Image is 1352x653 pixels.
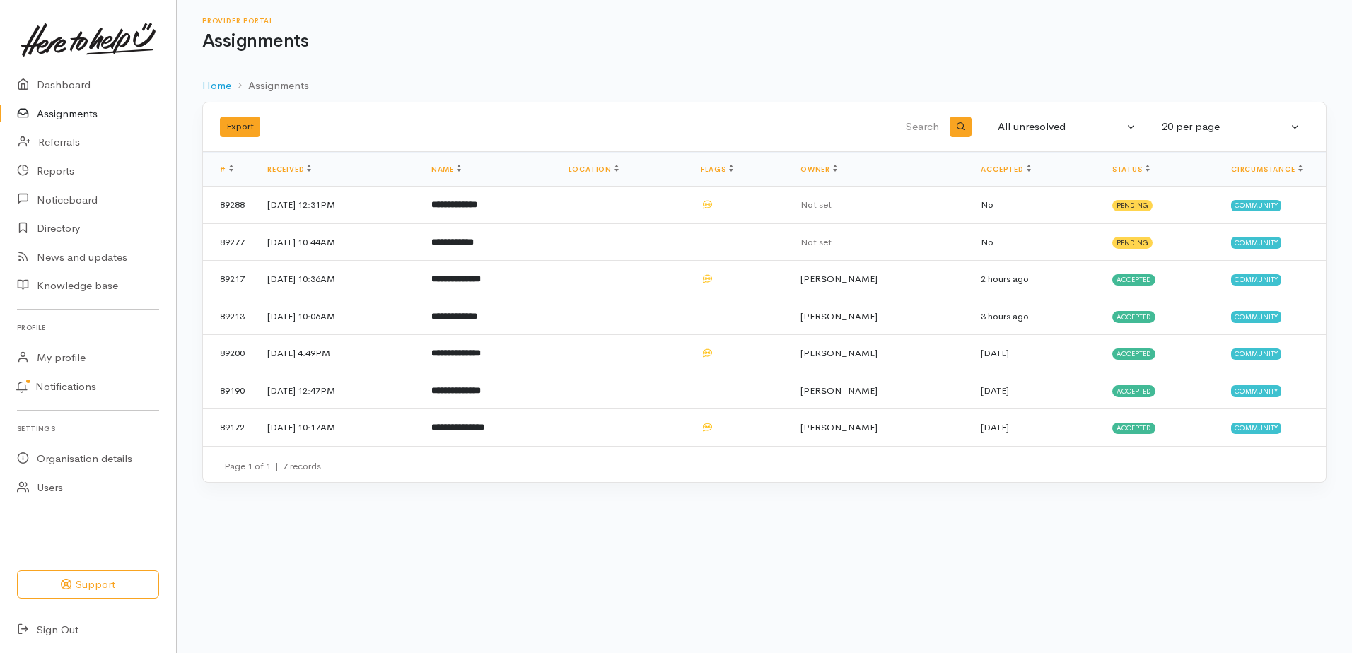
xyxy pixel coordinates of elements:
time: [DATE] [981,384,1009,396]
span: No [981,236,993,248]
a: Flags [701,165,733,174]
span: Accepted [1112,348,1155,360]
span: Community [1231,200,1281,211]
span: Not set [800,199,832,211]
td: 89288 [203,187,256,224]
h6: Profile [17,318,159,337]
a: Location [569,165,619,174]
input: Search [605,110,942,144]
span: Not set [800,236,832,248]
time: 3 hours ago [981,310,1029,322]
td: 89277 [203,223,256,261]
td: 89190 [203,372,256,409]
a: Accepted [981,165,1030,174]
td: [DATE] 10:36AM [256,261,420,298]
div: 20 per page [1162,119,1288,135]
span: No [981,199,993,211]
a: Name [431,165,461,174]
h6: Provider Portal [202,17,1327,25]
li: Assignments [231,78,309,94]
span: Community [1231,385,1281,396]
td: [DATE] 12:47PM [256,372,420,409]
span: Accepted [1112,385,1155,396]
time: 2 hours ago [981,273,1029,285]
td: [DATE] 10:44AM [256,223,420,261]
span: Community [1231,423,1281,434]
a: # [220,165,233,174]
time: [DATE] [981,421,1009,433]
nav: breadcrumb [202,69,1327,102]
a: Status [1112,165,1150,174]
span: [PERSON_NAME] [800,310,878,322]
button: Export [220,117,260,137]
span: [PERSON_NAME] [800,347,878,359]
span: Accepted [1112,423,1155,434]
span: [PERSON_NAME] [800,273,878,285]
td: [DATE] 10:17AM [256,409,420,446]
a: Home [202,78,231,94]
button: Support [17,570,159,599]
span: Community [1231,274,1281,286]
h1: Assignments [202,31,1327,52]
span: | [275,460,279,472]
small: Page 1 of 1 7 records [224,460,321,472]
button: All unresolved [989,113,1145,141]
td: 89172 [203,409,256,446]
span: Accepted [1112,274,1155,286]
span: Pending [1112,200,1153,211]
td: [DATE] 4:49PM [256,335,420,372]
td: 89213 [203,298,256,335]
h6: Settings [17,419,159,438]
span: [PERSON_NAME] [800,421,878,433]
span: Accepted [1112,311,1155,322]
div: All unresolved [998,119,1124,135]
td: [DATE] 10:06AM [256,298,420,335]
span: Community [1231,237,1281,248]
button: 20 per page [1153,113,1309,141]
a: Owner [800,165,837,174]
td: 89217 [203,261,256,298]
td: [DATE] 12:31PM [256,187,420,224]
a: Circumstance [1231,165,1303,174]
time: [DATE] [981,347,1009,359]
span: Pending [1112,237,1153,248]
span: Community [1231,348,1281,360]
a: Received [267,165,311,174]
span: [PERSON_NAME] [800,384,878,396]
td: 89200 [203,335,256,372]
span: Community [1231,311,1281,322]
